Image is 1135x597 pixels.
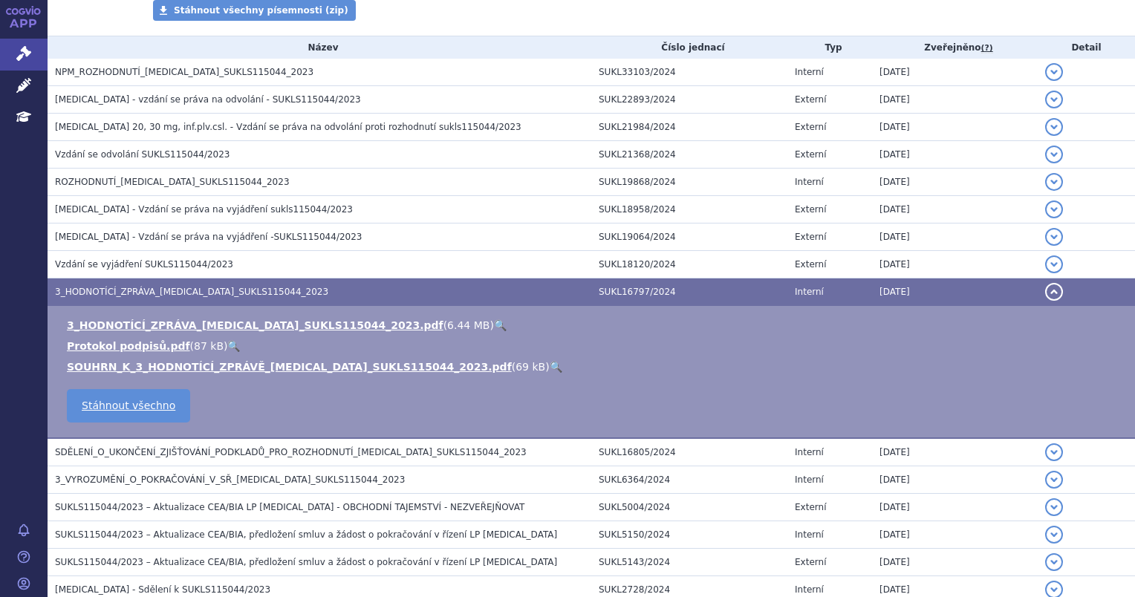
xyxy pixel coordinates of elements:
[55,204,353,215] span: PADCEV - Vzdání se práva na vyjádření sukls115044/2023
[872,224,1038,251] td: [DATE]
[55,474,405,485] span: 3_VYROZUMĚNÍ_O_POKRAČOVÁNÍ_V_SŘ_PADCEV_SUKLS115044_2023
[591,251,787,278] td: SUKL18120/2024
[1045,526,1063,544] button: detail
[591,466,787,494] td: SUKL6364/2024
[516,361,545,373] span: 69 kB
[591,224,787,251] td: SUKL19064/2024
[1045,63,1063,81] button: detail
[1045,283,1063,301] button: detail
[1045,200,1063,218] button: detail
[55,122,521,132] span: PADCEV 20, 30 mg, inf.plv.csl. - Vzdání se práva na odvolání proti rozhodnutí sukls115044/2023
[1038,36,1135,59] th: Detail
[1045,118,1063,136] button: detail
[795,94,826,105] span: Externí
[591,438,787,466] td: SUKL16805/2024
[872,494,1038,521] td: [DATE]
[872,278,1038,306] td: [DATE]
[55,502,524,512] span: SUKLS115044/2023 – Aktualizace CEA/BIA LP PADCEV - OBCHODNÍ TAJEMSTVÍ - NEZVEŘEJŇOVAT
[550,361,562,373] a: 🔍
[55,529,557,540] span: SUKLS115044/2023 – Aktualizace CEA/BIA, předložení smluv a žádost o pokračování v řízení LP PADCEV
[55,447,527,457] span: SDĚLENÍ_O_UKONČENÍ_ZJIŠŤOVÁNÍ_PODKLADŮ_PRO_ROZHODNUTÍ_PADCEV_SUKLS115044_2023
[872,141,1038,169] td: [DATE]
[787,36,872,59] th: Typ
[1045,91,1063,108] button: detail
[981,43,993,53] abbr: (?)
[55,94,361,105] span: PADCEV - vzdání se práva na odvolání - SUKLS115044/2023
[55,149,230,160] span: Vzdání se odvolání SUKLS115044/2023
[1045,443,1063,461] button: detail
[194,340,224,352] span: 87 kB
[872,114,1038,141] td: [DATE]
[591,196,787,224] td: SUKL18958/2024
[872,169,1038,196] td: [DATE]
[872,196,1038,224] td: [DATE]
[795,557,826,567] span: Externí
[227,340,240,352] a: 🔍
[591,86,787,114] td: SUKL22893/2024
[591,169,787,196] td: SUKL19868/2024
[591,278,787,306] td: SUKL16797/2024
[55,232,362,242] span: PADCEV - Vzdání se práva na vyjádření -SUKLS115044/2023
[1045,498,1063,516] button: detail
[494,319,507,331] a: 🔍
[55,67,313,77] span: NPM_ROZHODNUTÍ_PADCEV_SUKLS115044_2023
[55,177,290,187] span: ROZHODNUTÍ_PADCEV_SUKLS115044_2023
[591,141,787,169] td: SUKL21368/2024
[795,474,824,485] span: Interní
[872,438,1038,466] td: [DATE]
[67,389,190,423] a: Stáhnout všechno
[872,521,1038,549] td: [DATE]
[872,466,1038,494] td: [DATE]
[795,204,826,215] span: Externí
[67,361,512,373] a: SOUHRN_K_3_HODNOTÍCÍ_ZPRÁVĚ_[MEDICAL_DATA]_SUKLS115044_2023.pdf
[447,319,490,331] span: 6.44 MB
[795,584,824,595] span: Interní
[795,259,826,270] span: Externí
[795,287,824,297] span: Interní
[1045,471,1063,489] button: detail
[795,149,826,160] span: Externí
[55,557,557,567] span: SUKLS115044/2023 – Aktualizace CEA/BIA, předložení smluv a žádost o pokračování v řízení LP PADCEV
[795,177,824,187] span: Interní
[1045,553,1063,571] button: detail
[591,521,787,549] td: SUKL5150/2024
[591,549,787,576] td: SUKL5143/2024
[872,59,1038,86] td: [DATE]
[1045,173,1063,191] button: detail
[67,359,1120,374] li: ( )
[795,502,826,512] span: Externí
[55,584,270,595] span: PADCEV - Sdělení k SUKLS115044/2023
[48,36,591,59] th: Název
[55,259,233,270] span: Vzdání se vyjádření SUKLS115044/2023
[872,251,1038,278] td: [DATE]
[55,287,328,297] span: 3_HODNOTÍCÍ_ZPRÁVA_PADCEV_SUKLS115044_2023
[795,529,824,540] span: Interní
[67,319,443,331] a: 3_HODNOTÍCÍ_ZPRÁVA_[MEDICAL_DATA]_SUKLS115044_2023.pdf
[67,318,1120,333] li: ( )
[795,447,824,457] span: Interní
[1045,228,1063,246] button: detail
[67,340,190,352] a: Protokol podpisů.pdf
[1045,146,1063,163] button: detail
[591,59,787,86] td: SUKL33103/2024
[795,122,826,132] span: Externí
[591,494,787,521] td: SUKL5004/2024
[872,549,1038,576] td: [DATE]
[795,232,826,242] span: Externí
[1045,255,1063,273] button: detail
[795,67,824,77] span: Interní
[67,339,1120,353] li: ( )
[591,36,787,59] th: Číslo jednací
[872,36,1038,59] th: Zveřejněno
[591,114,787,141] td: SUKL21984/2024
[872,86,1038,114] td: [DATE]
[174,5,348,16] span: Stáhnout všechny písemnosti (zip)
